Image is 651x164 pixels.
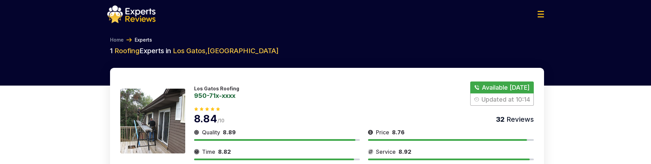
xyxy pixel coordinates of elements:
[368,148,373,156] img: slider icon
[368,128,373,136] img: slider icon
[194,113,217,125] span: 8.84
[107,5,155,23] img: logo
[376,128,389,136] span: Price
[376,148,396,156] span: Service
[110,36,124,43] a: Home
[173,47,279,55] span: Los Gatos , [GEOGRAPHIC_DATA]
[120,89,185,153] img: 175163045531434.jpeg
[217,118,225,123] span: /10
[202,128,220,136] span: Quality
[194,86,239,91] p: Los Gatos Roofing
[223,129,236,136] span: 8.89
[496,115,505,123] span: 32
[194,148,199,156] img: slider icon
[194,92,239,99] a: 950-71x-xxxx
[398,148,411,155] span: 8.92
[107,36,544,43] nav: Breadcrumb
[538,11,544,17] img: Menu Icon
[392,129,405,136] span: 8.76
[218,148,231,155] span: 8.82
[194,128,199,136] img: slider icon
[622,135,651,164] iframe: OpenWidget widget
[135,36,152,43] a: Experts
[505,115,534,123] span: Reviews
[202,148,215,156] span: Time
[110,46,544,56] h2: 1 Experts in
[114,47,139,55] span: Roofing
